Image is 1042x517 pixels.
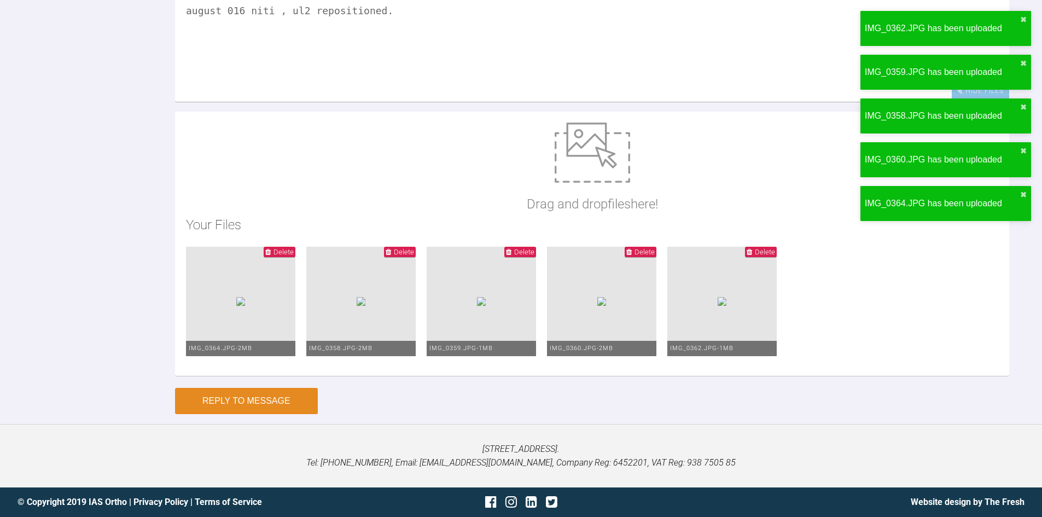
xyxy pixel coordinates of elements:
[18,495,353,509] div: © Copyright 2019 IAS Ortho | |
[1020,190,1027,199] button: close
[175,388,318,414] button: Reply to Message
[865,109,1020,123] div: IMG_0358.JPG has been uploaded
[670,345,734,352] span: IMG_0362.JPG - 1MB
[309,345,372,352] span: IMG_0358.JPG - 2MB
[477,297,486,306] img: 5f27ffe6-a567-4114-9302-4a629a6d0744
[550,345,613,352] span: IMG_0360.JPG - 2MB
[18,442,1024,470] p: [STREET_ADDRESS]. Tel: [PHONE_NUMBER], Email: [EMAIL_ADDRESS][DOMAIN_NAME], Company Reg: 6452201,...
[514,248,534,256] span: Delete
[911,497,1024,507] a: Website design by The Fresh
[357,297,365,306] img: cfa05301-7f55-42be-a9d1-bdb9d198d0b9
[634,248,655,256] span: Delete
[865,196,1020,211] div: IMG_0364.JPG has been uploaded
[718,297,726,306] img: 3ddfc210-e396-4a98-b788-2b129b660307
[1020,15,1027,24] button: close
[527,194,658,214] p: Drag and drop files here!
[186,214,998,235] h2: Your Files
[597,297,606,306] img: ae493325-6031-4213-ad7a-2dd947ae402f
[394,248,414,256] span: Delete
[865,65,1020,79] div: IMG_0359.JPG has been uploaded
[189,345,252,352] span: IMG_0364.JPG - 2MB
[429,345,493,352] span: IMG_0359.JPG - 1MB
[273,248,294,256] span: Delete
[755,248,775,256] span: Delete
[865,153,1020,167] div: IMG_0360.JPG has been uploaded
[195,497,262,507] a: Terms of Service
[133,497,188,507] a: Privacy Policy
[865,21,1020,36] div: IMG_0362.JPG has been uploaded
[1020,59,1027,68] button: close
[1020,147,1027,155] button: close
[236,297,245,306] img: c28b2f5d-90fa-4e38-893b-dcb8cef41e1c
[1020,103,1027,112] button: close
